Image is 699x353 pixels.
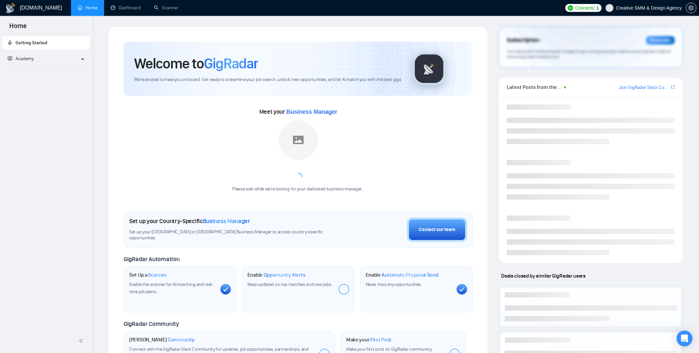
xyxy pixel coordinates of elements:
div: Open Intercom Messenger [677,331,692,346]
span: rocket [8,40,12,45]
span: Community [168,336,195,343]
span: Home [4,21,32,35]
a: searchScanner [154,5,178,11]
span: user [607,6,612,10]
span: Automatic Proposal Send [382,272,438,278]
li: Getting Started [2,36,90,50]
h1: Welcome to [134,55,258,72]
span: We're excited to have you on board. Get ready to streamline your job search, unlock new opportuni... [134,77,402,83]
span: Business Manager [286,108,337,115]
h1: Enable [247,272,306,278]
span: Scanner [148,272,166,278]
span: GigRadar Community [124,320,179,328]
span: double-left [79,337,85,344]
button: Contact our team [407,217,467,242]
span: setting [686,5,696,11]
span: Deals closed by similar GigRadar users [498,270,588,282]
img: logo [5,3,16,14]
img: upwork-logo.png [568,5,573,11]
a: Join GigRadar Slack Community [619,84,670,91]
span: Connects: [575,4,595,12]
a: dashboardDashboard [111,5,141,11]
span: 1 [596,4,599,12]
span: Never miss any opportunities. [366,282,422,287]
a: homeHome [78,5,97,11]
div: Reminder [646,36,675,45]
span: Meet your [259,108,337,115]
span: Enable the scanner for AI matching and real-time job alerts. [129,282,213,294]
span: GigRadar [204,55,258,72]
h1: Make your [346,336,391,343]
span: Academy [16,56,34,61]
span: Your subscription will be renewed. To keep things running smoothly, make sure your payment method... [507,49,670,59]
span: loading [293,172,303,181]
span: Keep updated on top matches and new jobs. [247,282,332,287]
h1: [PERSON_NAME] [129,336,195,343]
span: Subscription [507,35,539,46]
h1: Enable [366,272,438,278]
span: Business Manager [203,217,250,225]
span: Set up your [GEOGRAPHIC_DATA] or [GEOGRAPHIC_DATA] Business Manager to access country-specific op... [129,229,332,242]
span: First Post [370,336,391,343]
li: Academy Homepage [2,68,90,72]
h1: Set Up a [129,272,166,278]
button: setting [686,3,696,13]
span: Academy [8,56,34,61]
span: GigRadar Automation [124,255,179,263]
span: Latest Posts from the GigRadar Community [507,83,562,91]
a: export [671,84,675,90]
span: Make your first post on GigRadar community. [346,346,432,352]
h1: Set up your Country-Specific [129,217,250,225]
img: placeholder.png [278,120,318,160]
span: Opportunity Alerts [264,272,306,278]
div: Contact our team [419,226,455,233]
span: fund-projection-screen [8,56,12,61]
img: gigradar-logo.png [413,52,446,85]
div: Please wait while we're looking for your dedicated business manager... [228,186,368,192]
a: setting [686,5,696,11]
span: Getting Started [16,40,47,46]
